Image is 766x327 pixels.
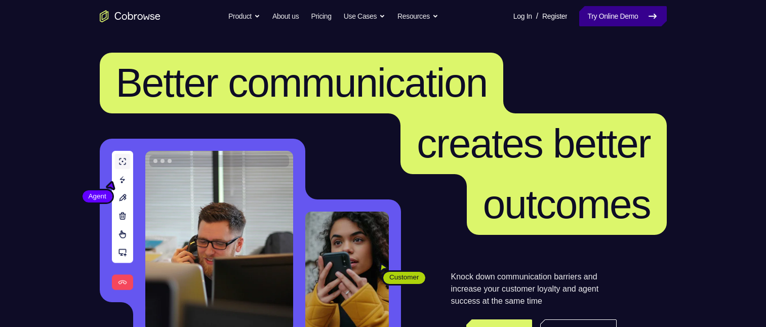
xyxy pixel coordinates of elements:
span: Better communication [116,60,488,105]
span: outcomes [483,182,651,227]
a: Register [542,6,567,26]
a: About us [272,6,299,26]
button: Product [228,6,260,26]
span: / [536,10,538,22]
a: Go to the home page [100,10,160,22]
a: Pricing [311,6,331,26]
p: Knock down communication barriers and increase your customer loyalty and agent success at the sam... [451,271,617,307]
a: Log In [513,6,532,26]
span: creates better [417,121,650,166]
a: Try Online Demo [579,6,666,26]
button: Resources [397,6,438,26]
button: Use Cases [344,6,385,26]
